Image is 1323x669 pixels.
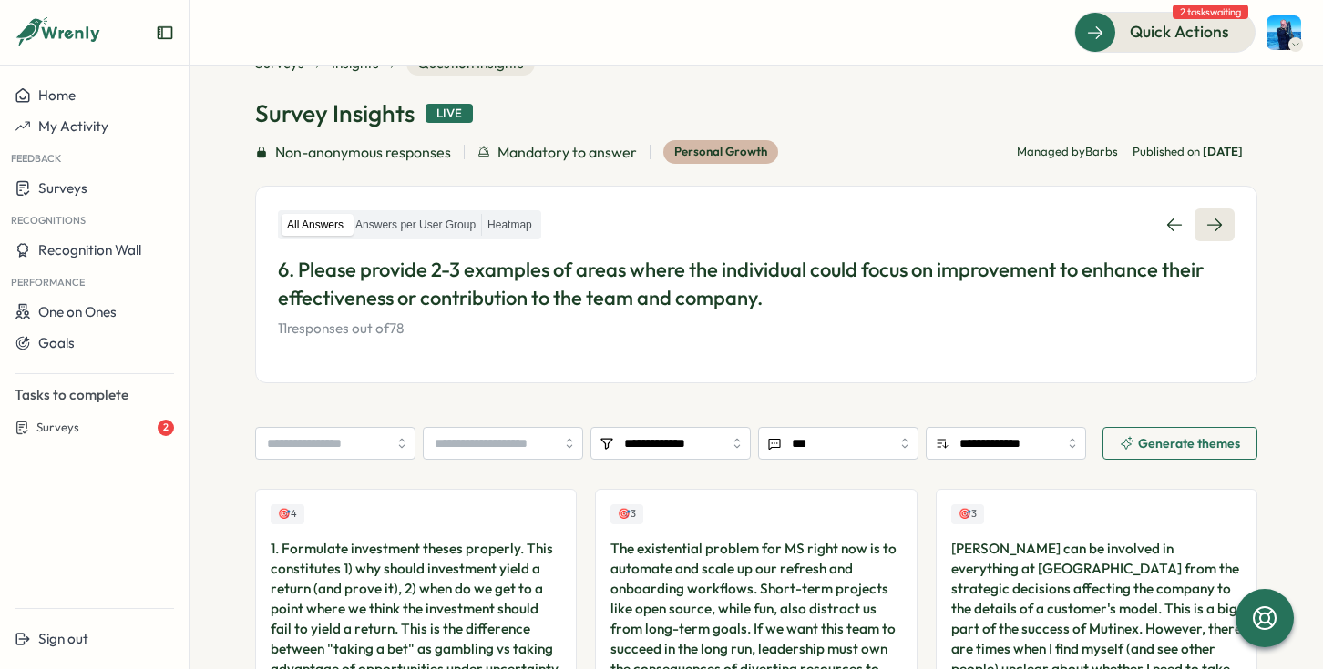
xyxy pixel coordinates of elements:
div: 2 [158,420,174,436]
p: 11 responses out of 78 [278,319,1235,339]
h1: Survey Insights [255,97,415,129]
span: My Activity [38,117,108,135]
label: Heatmap [482,214,538,237]
button: Expand sidebar [156,24,174,42]
span: Quick Actions [1130,20,1229,44]
span: Non-anonymous responses [275,141,451,164]
span: Mandatory to answer [497,141,637,164]
p: 6. Please provide 2-3 examples of areas where the individual could focus on improvement to enhanc... [278,256,1235,312]
span: 2 tasks waiting [1173,5,1248,19]
span: Recognition Wall [38,241,141,258]
span: Published on [1133,144,1243,160]
div: Upvotes [610,504,643,523]
img: Henry Innis [1267,15,1301,50]
span: Home [38,86,76,104]
span: One on Ones [38,303,117,320]
div: Upvotes [271,504,304,523]
p: Tasks to complete [15,385,174,405]
span: [DATE] [1203,144,1243,158]
button: Generate themes [1102,427,1257,460]
div: Upvotes [951,504,984,523]
button: Quick Actions [1074,12,1256,52]
div: Live [426,104,473,124]
div: Personal Growth [663,140,778,164]
label: All Answers [282,214,349,237]
span: Goals [38,334,75,351]
span: Sign out [38,630,88,647]
span: Generate themes [1138,437,1240,450]
span: Barbs [1085,144,1118,158]
span: Surveys [38,179,87,197]
span: Surveys [36,420,79,436]
label: Answers per User Group [350,214,481,237]
p: Managed by [1017,144,1118,160]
